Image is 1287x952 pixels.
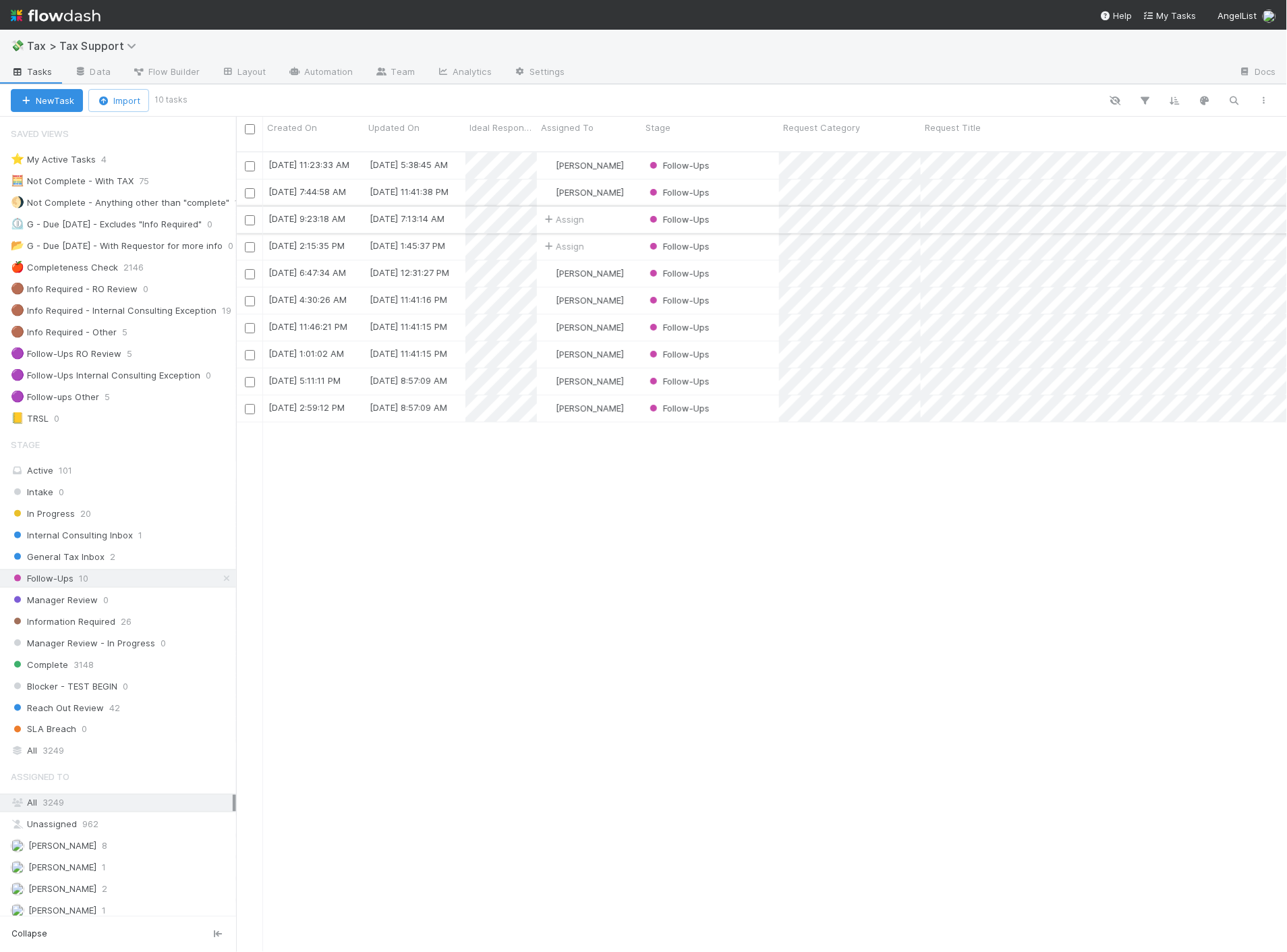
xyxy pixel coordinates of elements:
span: 1 [102,903,106,920]
span: ⏲️ [11,218,24,229]
div: [DATE] 4:30:26 AM [268,293,347,306]
span: SLA Breach [11,721,76,738]
span: 0 [82,721,87,738]
span: 📒 [11,412,24,424]
div: My Active Tasks [11,151,96,168]
div: [DATE] 2:15:35 PM [268,239,345,252]
div: Not Complete - With TAX [11,173,134,190]
div: [PERSON_NAME] [542,401,624,415]
input: Toggle All Rows Selected [245,124,255,134]
a: Data [63,62,121,84]
div: TRSL [11,410,49,427]
div: Follow-ups Other [11,389,99,405]
div: [DATE] 12:31:27 PM [370,266,449,279]
span: 42 [109,700,120,717]
input: Toggle Row Selected [245,269,255,279]
span: 19 [222,302,245,319]
span: [PERSON_NAME] [556,403,624,414]
span: 💸 [11,40,24,51]
span: 3249 [42,743,64,760]
span: 0 [143,281,162,298]
span: Stage [11,431,40,458]
div: [PERSON_NAME] [542,320,624,334]
span: Created On [267,121,317,134]
span: [PERSON_NAME] [556,268,624,279]
span: 101 [235,194,262,211]
div: [DATE] 5:38:45 AM [370,158,448,171]
span: 1 [138,527,142,544]
span: 3249 [42,797,64,808]
span: 3148 [74,656,94,673]
span: My Tasks [1143,10,1197,21]
a: My Tasks [1143,9,1197,22]
input: Toggle Row Selected [245,377,255,387]
span: Complete [11,656,68,673]
img: avatar_d45d11ee-0024-4901-936f-9df0a9cc3b4e.png [543,268,554,279]
div: [DATE] 11:41:15 PM [370,320,447,333]
img: avatar_37569647-1c78-4889-accf-88c08d42a236.png [543,376,554,387]
span: Collapse [11,928,47,941]
span: In Progress [11,505,75,522]
div: Follow-Ups [647,267,710,280]
a: Settings [503,62,576,84]
div: [DATE] 9:23:18 AM [268,212,345,225]
span: [PERSON_NAME] [556,187,624,198]
span: 101 [59,465,72,476]
input: Toggle Row Selected [245,350,255,360]
div: [DATE] 2:59:12 PM [268,401,345,414]
span: 962 [82,816,98,833]
span: Request Title [925,121,981,134]
div: Assign [542,240,584,253]
span: Reach Out Review [11,700,104,717]
span: 1 [102,860,106,876]
span: 2146 [123,259,157,276]
span: [PERSON_NAME] [28,862,96,873]
span: 0 [206,367,225,384]
img: avatar_cc3a00d7-dd5c-4a2f-8d58-dd6545b20c0d.png [1263,9,1276,23]
span: 75 [139,173,163,190]
span: Request Category [783,121,860,134]
span: 2 [110,549,115,565]
button: Import [88,89,149,112]
span: AngelList [1218,10,1257,21]
span: Assign [542,213,584,226]
div: Follow-Ups [647,374,710,388]
div: Follow-Ups [647,213,710,226]
div: Follow-Ups [647,401,710,415]
div: [DATE] 7:44:58 AM [268,185,346,198]
span: [PERSON_NAME] [556,160,624,171]
span: Follow-Ups [647,241,710,252]
div: All [11,743,233,760]
span: 🟣 [11,347,24,359]
input: Toggle Row Selected [245,215,255,225]
button: NewTask [11,89,83,112]
div: Follow-Ups [647,240,710,253]
img: avatar_cfa6ccaa-c7d9-46b3-b608-2ec56ecf97ad.png [543,160,554,171]
div: Follow-Ups [647,293,710,307]
div: Follow-Ups Internal Consulting Exception [11,367,200,384]
span: [PERSON_NAME] [556,376,624,387]
span: 5 [105,389,123,405]
div: [DATE] 11:23:33 AM [268,158,349,171]
a: Team [364,62,426,84]
div: Info Required - Other [11,324,117,341]
div: Completeness Check [11,259,118,276]
div: Follow-Ups [647,320,710,334]
input: Toggle Row Selected [245,242,255,252]
div: Follow-Ups [647,159,710,172]
img: avatar_37569647-1c78-4889-accf-88c08d42a236.png [543,349,554,360]
span: 🟣 [11,369,24,381]
span: Follow-Ups [11,570,74,587]
span: Stage [646,121,670,134]
span: [PERSON_NAME] [28,884,96,895]
div: Follow-Ups [647,347,710,361]
div: G - Due [DATE] - Excludes "Info Required" [11,216,202,233]
span: 0 [59,484,64,501]
span: 26 [121,613,132,630]
div: [PERSON_NAME] [542,159,624,172]
a: Analytics [426,62,503,84]
span: 0 [103,592,109,609]
div: [PERSON_NAME] [542,347,624,361]
a: Layout [210,62,277,84]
